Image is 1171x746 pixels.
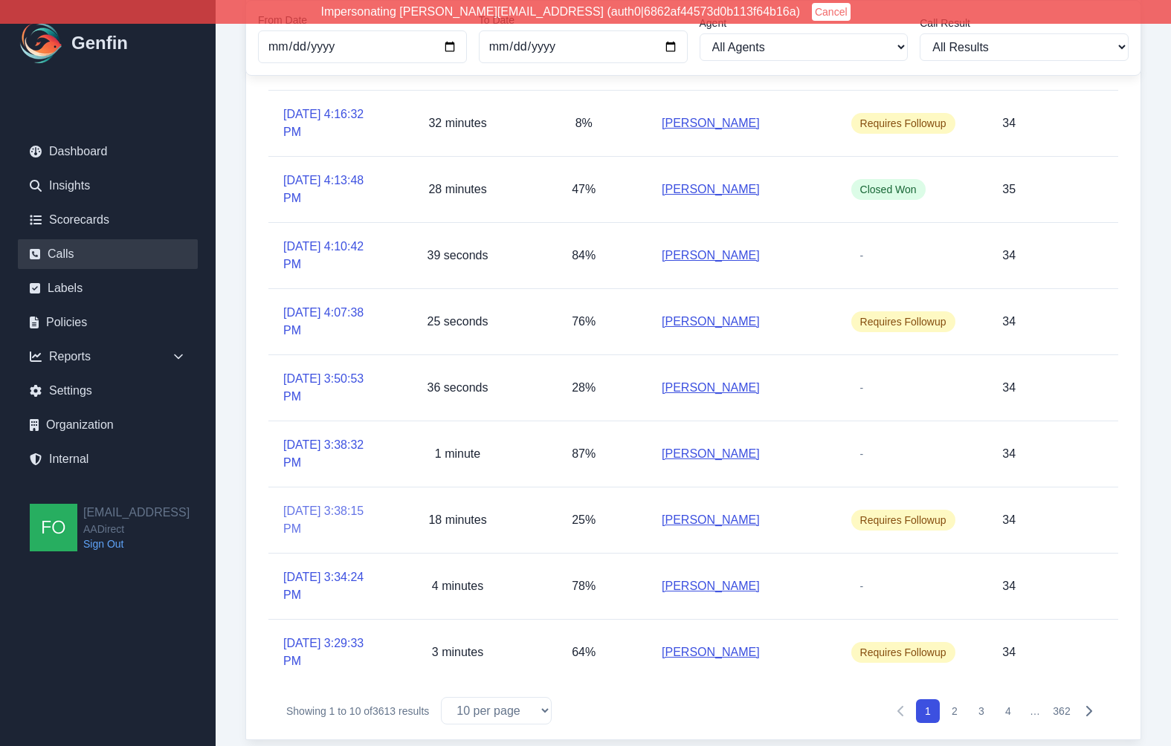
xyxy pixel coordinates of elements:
[18,410,198,440] a: Organization
[18,239,198,269] a: Calls
[851,377,873,398] span: -
[283,502,380,538] a: [DATE] 3:38:15 PM
[916,699,940,723] button: 1
[575,114,593,132] p: 8%
[428,379,488,397] p: 36 seconds
[71,31,128,55] h1: Genfin
[18,342,198,372] div: Reports
[1002,181,1016,198] p: 35
[812,3,851,21] button: Cancel
[18,376,198,406] a: Settings
[83,522,190,536] span: AADirect
[662,313,760,331] a: [PERSON_NAME]
[30,504,77,551] img: founders@genfin.ai
[662,379,760,397] a: [PERSON_NAME]
[18,171,198,201] a: Insights
[432,577,483,595] p: 4 minutes
[1002,247,1016,265] p: 34
[1002,445,1016,463] p: 34
[662,114,760,132] a: [PERSON_NAME]
[349,705,361,717] span: 10
[432,643,483,661] p: 3 minutes
[283,172,380,207] a: [DATE] 4:13:48 PM
[18,273,198,303] a: Labels
[283,568,380,604] a: [DATE] 3:34:24 PM
[283,436,380,472] a: [DATE] 3:38:32 PM
[428,511,486,529] p: 18 minutes
[283,238,380,273] a: [DATE] 4:10:42 PM
[851,245,873,266] span: -
[1002,511,1016,529] p: 34
[1002,379,1016,397] p: 34
[572,247,596,265] p: 84%
[572,313,596,331] p: 76%
[1002,643,1016,661] p: 34
[851,179,926,200] span: Closed Won
[286,704,429,719] p: Showing to of results
[283,304,380,340] a: [DATE] 4:07:38 PM
[329,705,335,717] span: 1
[572,643,596,661] p: 64%
[851,576,873,597] span: -
[662,577,760,595] a: [PERSON_NAME]
[372,705,396,717] span: 3613
[1002,114,1016,132] p: 34
[572,577,596,595] p: 78%
[1002,577,1016,595] p: 34
[18,444,198,474] a: Internal
[18,137,198,166] a: Dashboard
[428,114,486,132] p: 32 minutes
[428,247,488,265] p: 39 seconds
[435,445,480,463] p: 1 minute
[283,106,380,141] a: [DATE] 4:16:32 PM
[662,181,760,198] a: [PERSON_NAME]
[662,511,760,529] a: [PERSON_NAME]
[851,642,955,663] span: Requires Followup
[572,181,596,198] p: 47%
[1002,313,1016,331] p: 34
[428,313,488,331] p: 25 seconds
[662,247,760,265] a: [PERSON_NAME]
[572,511,596,529] p: 25%
[943,699,967,723] button: 2
[283,370,380,406] a: [DATE] 3:50:53 PM
[572,379,596,397] p: 28%
[662,643,760,661] a: [PERSON_NAME]
[851,311,955,332] span: Requires Followup
[572,445,596,463] p: 87%
[18,205,198,235] a: Scorecards
[283,635,380,670] a: [DATE] 3:29:33 PM
[1023,699,1047,723] span: …
[1050,699,1074,723] button: 362
[18,19,65,67] img: Logo
[428,181,486,198] p: 28 minutes
[996,699,1020,723] button: 4
[18,308,198,337] a: Policies
[851,444,873,464] span: -
[83,536,190,551] a: Sign Out
[851,113,955,134] span: Requires Followup
[970,699,993,723] button: 3
[851,510,955,531] span: Requires Followup
[83,504,190,522] h2: [EMAIL_ADDRESS]
[662,445,760,463] a: [PERSON_NAME]
[889,699,1100,723] nav: Pagination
